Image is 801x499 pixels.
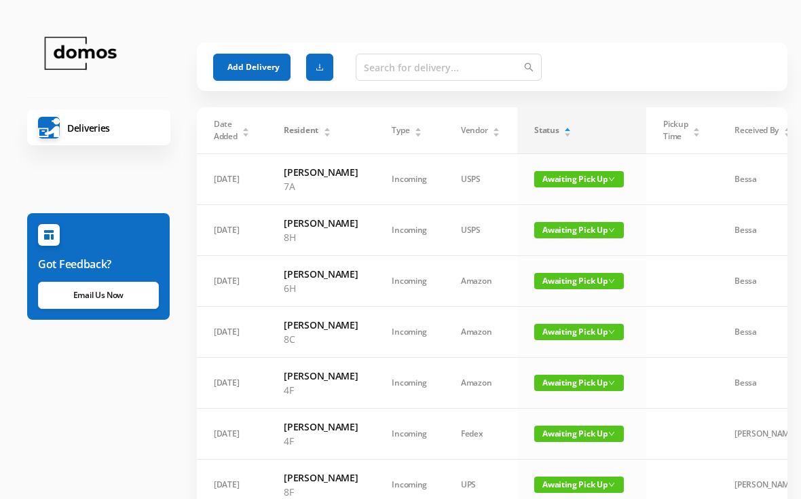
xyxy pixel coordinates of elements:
[783,126,791,134] div: Sort
[284,318,358,332] h6: [PERSON_NAME]
[197,307,267,358] td: [DATE]
[242,131,250,135] i: icon: caret-down
[306,54,333,81] button: icon: download
[197,205,267,256] td: [DATE]
[534,222,624,238] span: Awaiting Pick Up
[693,126,701,130] i: icon: caret-up
[444,409,517,460] td: Fedex
[213,54,291,81] button: Add Delivery
[524,62,534,72] i: icon: search
[563,126,572,134] div: Sort
[693,131,701,135] i: icon: caret-down
[444,358,517,409] td: Amazon
[534,324,624,340] span: Awaiting Pick Up
[534,124,559,136] span: Status
[284,179,358,193] p: 7A
[414,126,422,134] div: Sort
[38,256,159,272] h6: Got Feedback?
[284,434,358,448] p: 4F
[375,154,444,205] td: Incoming
[284,485,358,499] p: 8F
[375,409,444,460] td: Incoming
[284,332,358,346] p: 8C
[608,227,615,234] i: icon: down
[783,126,791,130] i: icon: caret-up
[692,126,701,134] div: Sort
[608,278,615,284] i: icon: down
[197,256,267,307] td: [DATE]
[564,131,572,135] i: icon: caret-down
[534,273,624,289] span: Awaiting Pick Up
[284,420,358,434] h6: [PERSON_NAME]
[783,131,791,135] i: icon: caret-down
[492,126,500,134] div: Sort
[323,126,331,130] i: icon: caret-up
[214,118,238,143] span: Date Added
[323,126,331,134] div: Sort
[242,126,250,134] div: Sort
[323,131,331,135] i: icon: caret-down
[608,430,615,437] i: icon: down
[534,375,624,391] span: Awaiting Pick Up
[534,171,624,187] span: Awaiting Pick Up
[734,124,779,136] span: Received By
[284,165,358,179] h6: [PERSON_NAME]
[38,282,159,309] a: Email Us Now
[284,383,358,397] p: 4F
[534,477,624,493] span: Awaiting Pick Up
[415,126,422,130] i: icon: caret-up
[392,124,409,136] span: Type
[197,154,267,205] td: [DATE]
[197,409,267,460] td: [DATE]
[375,358,444,409] td: Incoming
[242,126,250,130] i: icon: caret-up
[493,126,500,130] i: icon: caret-up
[415,131,422,135] i: icon: caret-down
[608,380,615,386] i: icon: down
[493,131,500,135] i: icon: caret-down
[284,369,358,383] h6: [PERSON_NAME]
[284,216,358,230] h6: [PERSON_NAME]
[608,481,615,488] i: icon: down
[197,358,267,409] td: [DATE]
[284,470,358,485] h6: [PERSON_NAME]
[564,126,572,130] i: icon: caret-up
[27,110,170,145] a: Deliveries
[375,256,444,307] td: Incoming
[356,54,542,81] input: Search for delivery...
[444,205,517,256] td: USPS
[284,281,358,295] p: 6H
[444,154,517,205] td: USPS
[284,124,318,136] span: Resident
[608,329,615,335] i: icon: down
[461,124,487,136] span: Vendor
[444,256,517,307] td: Amazon
[663,118,688,143] span: Pickup Time
[444,307,517,358] td: Amazon
[284,267,358,281] h6: [PERSON_NAME]
[375,205,444,256] td: Incoming
[534,426,624,442] span: Awaiting Pick Up
[284,230,358,244] p: 8H
[375,307,444,358] td: Incoming
[608,176,615,183] i: icon: down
